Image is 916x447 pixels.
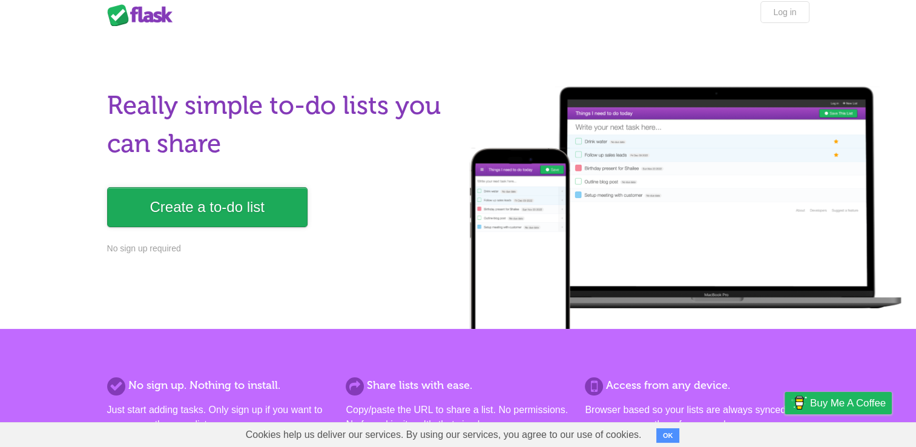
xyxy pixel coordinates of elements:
h2: Access from any device. [585,377,809,394]
h1: Really simple to-do lists you can share [107,87,451,163]
a: Buy me a coffee [785,392,892,414]
h2: No sign up. Nothing to install. [107,377,331,394]
p: Browser based so your lists are always synced and you can access them from anywhere. [585,403,809,432]
h2: Share lists with ease. [346,377,570,394]
img: Buy me a coffee [791,392,807,413]
button: OK [656,428,680,443]
a: Log in [760,1,809,23]
p: No sign up required [107,242,451,255]
p: Just start adding tasks. Only sign up if you want to save more than one list. [107,403,331,432]
a: Create a to-do list [107,187,308,227]
p: Copy/paste the URL to share a list. No permissions. No formal invites. It's that simple. [346,403,570,432]
span: Cookies help us deliver our services. By using our services, you agree to our use of cookies. [234,423,654,447]
div: Flask Lists [107,4,180,26]
span: Buy me a coffee [810,392,886,414]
